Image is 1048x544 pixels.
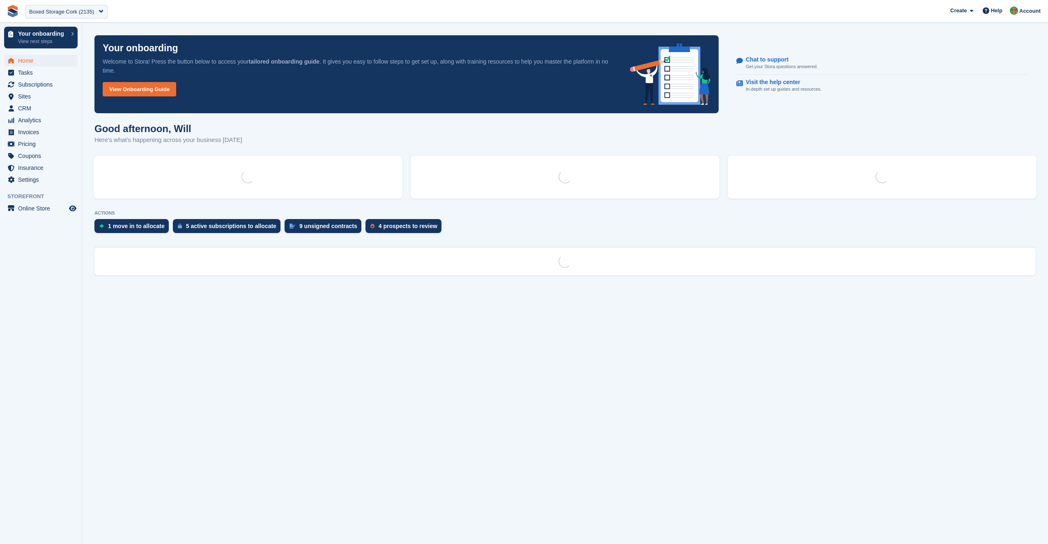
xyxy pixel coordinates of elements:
a: menu [4,103,78,114]
img: contract_signature_icon-13c848040528278c33f63329250d36e43548de30e8caae1d1a13099fd9432cc5.svg [290,224,295,229]
span: Home [18,55,67,66]
a: 4 prospects to review [365,219,446,237]
a: menu [4,150,78,162]
a: menu [4,203,78,214]
a: 5 active subscriptions to allocate [173,219,285,237]
a: Visit the help center In-depth set up guides and resources. [736,75,1028,97]
span: Analytics [18,114,67,126]
div: 5 active subscriptions to allocate [186,223,276,229]
a: menu [4,67,78,78]
a: Your onboarding View next steps [4,27,78,48]
span: Sites [18,91,67,102]
span: Account [1019,7,1041,15]
span: CRM [18,103,67,114]
span: Online Store [18,203,67,214]
p: ACTIONS [94,210,1036,216]
span: Storefront [7,192,82,201]
div: 9 unsigned contracts [299,223,357,229]
h1: Good afternoon, Will [94,123,242,134]
p: Here's what's happening across your business [DATE] [94,135,242,145]
span: Create [950,7,967,15]
img: onboarding-info-6c161a55d2c0e0a8cae90662b2fe09162a5109e8cc188191df67fb4f79e88e88.svg [630,43,710,105]
span: Pricing [18,138,67,150]
a: View Onboarding Guide [103,82,176,96]
a: 1 move in to allocate [94,219,173,237]
span: Subscriptions [18,79,67,90]
img: prospect-51fa495bee0391a8d652442698ab0144808aea92771e9ea1ae160a38d050c398.svg [370,224,375,229]
span: Insurance [18,162,67,174]
div: Boxed Storage Cork (2135) [29,8,94,16]
strong: tailored onboarding guide [248,58,319,65]
p: Your onboarding [18,31,67,37]
p: Get your Stora questions answered. [746,63,818,70]
p: Visit the help center [746,79,815,86]
a: menu [4,174,78,185]
span: Invoices [18,126,67,138]
a: Chat to support Get your Stora questions answered. [736,52,1028,75]
a: menu [4,91,78,102]
span: Settings [18,174,67,185]
a: menu [4,79,78,90]
div: 1 move in to allocate [108,223,165,229]
a: Preview store [68,203,78,213]
div: 4 prospects to review [379,223,437,229]
p: Welcome to Stora! Press the button below to access your . It gives you easy to follow steps to ge... [103,57,617,75]
span: Tasks [18,67,67,78]
p: Your onboarding [103,43,178,53]
img: move_ins_to_allocate_icon-fdf77a2bb77ea45bf5b3d319d69a93e2d87916cf1d5bf7949dd705db3b84f3ca.svg [99,224,104,229]
img: Will McNeilly [1010,7,1018,15]
a: 9 unsigned contracts [285,219,365,237]
a: menu [4,162,78,174]
p: In-depth set up guides and resources. [746,86,822,93]
img: stora-icon-8386f47178a22dfd0bd8f6a31ec36ba5ce8667c1dd55bd0f319d3a0aa187defe.svg [7,5,19,17]
span: Coupons [18,150,67,162]
p: Chat to support [746,56,811,63]
span: Help [991,7,1002,15]
a: menu [4,138,78,150]
a: menu [4,126,78,138]
a: menu [4,114,78,126]
img: active_subscription_to_allocate_icon-d502201f5373d7db506a760aba3b589e785aa758c864c3986d89f69b8ff3... [178,223,182,229]
a: menu [4,55,78,66]
p: View next steps [18,38,67,45]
